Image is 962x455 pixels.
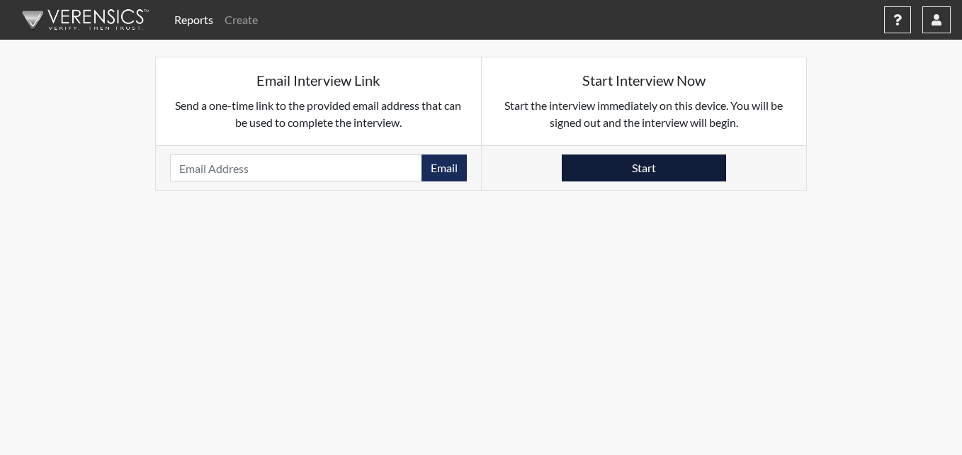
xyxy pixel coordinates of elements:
[170,72,467,89] h5: Email Interview Link
[170,155,422,181] input: Email Address
[421,155,467,181] button: Email
[170,97,467,131] p: Send a one-time link to the provided email address that can be used to complete the interview.
[562,155,726,181] button: Start
[496,97,793,131] p: Start the interview immediately on this device. You will be signed out and the interview will begin.
[219,6,264,34] a: Create
[169,6,219,34] a: Reports
[496,72,793,89] h5: Start Interview Now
